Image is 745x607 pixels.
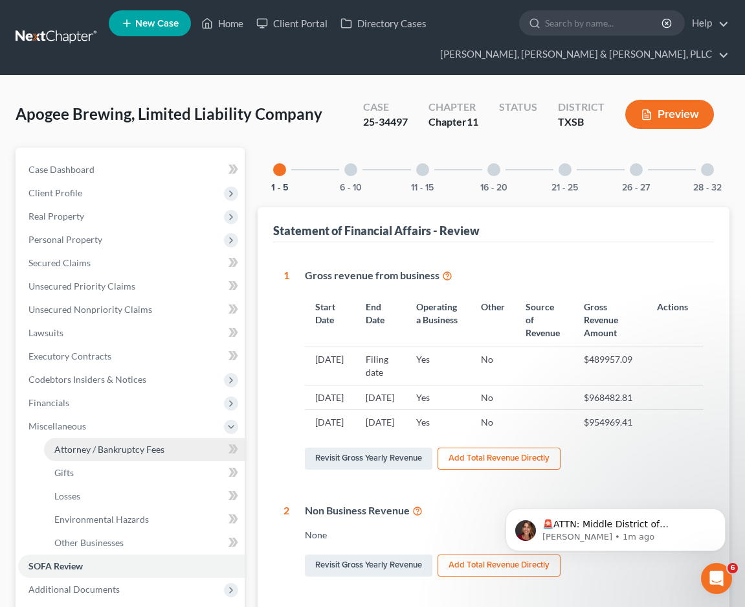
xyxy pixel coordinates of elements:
[18,298,245,321] a: Unsecured Nonpriority Claims
[305,293,355,347] th: Start Date
[355,347,406,385] td: Filing date
[551,183,578,192] button: 21 - 25
[305,529,704,542] div: None
[545,11,663,35] input: Search by name...
[499,100,537,115] div: Status
[334,12,433,35] a: Directory Cases
[273,223,480,238] div: Statement of Financial Affairs - Review
[250,12,334,35] a: Client Portal
[428,115,478,130] div: Chapter
[44,461,245,485] a: Gifts
[471,385,515,409] td: No
[685,12,729,35] a: Help
[728,563,738,573] span: 6
[18,158,245,181] a: Case Dashboard
[406,385,471,409] td: Yes
[28,281,135,292] span: Unsecured Priority Claims
[471,410,515,435] td: No
[305,385,355,409] td: [DATE]
[467,115,478,128] span: 11
[355,293,406,347] th: End Date
[363,115,408,130] div: 25-34497
[44,485,245,508] a: Losses
[195,12,250,35] a: Home
[54,444,164,455] span: Attorney / Bankruptcy Fees
[271,183,289,192] button: 1 - 5
[28,560,83,571] span: SOFA Review
[406,347,471,385] td: Yes
[558,100,605,115] div: District
[28,397,69,408] span: Financials
[647,293,704,347] th: Actions
[284,268,289,472] div: 1
[28,374,146,385] span: Codebtors Insiders & Notices
[558,115,605,130] div: TXSB
[693,183,722,192] button: 28 - 32
[18,275,245,298] a: Unsecured Priority Claims
[305,268,704,283] div: Gross revenue from business
[434,43,729,66] a: [PERSON_NAME], [PERSON_NAME] & [PERSON_NAME], PLLC
[471,347,515,385] td: No
[135,19,179,29] span: New Case
[44,438,245,461] a: Attorney / Bankruptcy Fees
[573,293,647,347] th: Gross Revenue Amount
[438,448,561,470] button: Add Total Revenue Directly
[28,350,111,361] span: Executory Contracts
[18,321,245,345] a: Lawsuits
[625,100,714,129] button: Preview
[363,100,408,115] div: Case
[471,293,515,347] th: Other
[54,514,149,525] span: Environmental Hazards
[18,555,245,578] a: SOFA Review
[573,385,647,409] td: $968482.81
[701,563,732,594] iframe: Intercom live chat
[406,293,471,347] th: Operating a Business
[16,104,322,123] span: Apogee Brewing, Limited Liability Company
[28,211,84,222] span: Real Property
[28,257,91,268] span: Secured Claims
[428,100,478,115] div: Chapter
[622,183,650,192] button: 26 - 27
[28,187,82,198] span: Client Profile
[284,503,289,579] div: 2
[305,448,432,470] a: Revisit Gross Yearly Revenue
[44,531,245,555] a: Other Businesses
[480,183,507,192] button: 16 - 20
[28,584,120,595] span: Additional Documents
[18,345,245,368] a: Executory Contracts
[305,347,355,385] td: [DATE]
[411,183,434,192] button: 11 - 15
[515,293,573,347] th: Source of Revenue
[573,410,647,435] td: $954969.41
[355,410,406,435] td: [DATE]
[486,481,745,572] iframe: Intercom notifications message
[573,347,647,385] td: $489957.09
[406,410,471,435] td: Yes
[54,537,124,548] span: Other Businesses
[54,467,74,478] span: Gifts
[44,508,245,531] a: Environmental Hazards
[305,503,704,518] div: Non Business Revenue
[305,410,355,435] td: [DATE]
[18,251,245,275] a: Secured Claims
[28,420,86,431] span: Miscellaneous
[28,304,152,315] span: Unsecured Nonpriority Claims
[340,183,362,192] button: 6 - 10
[28,327,63,338] span: Lawsuits
[305,555,432,577] a: Revisit Gross Yearly Revenue
[355,385,406,409] td: [DATE]
[438,555,561,577] button: Add Total Revenue Directly
[28,164,95,175] span: Case Dashboard
[54,490,80,501] span: Losses
[28,234,102,245] span: Personal Property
